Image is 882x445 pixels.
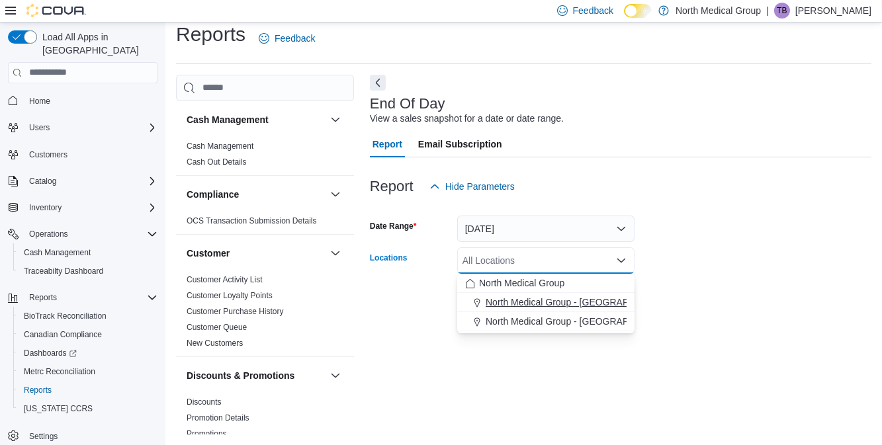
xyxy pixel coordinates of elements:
[19,327,107,343] a: Canadian Compliance
[24,173,157,189] span: Catalog
[187,306,284,317] span: Customer Purchase History
[29,229,68,239] span: Operations
[187,188,325,201] button: Compliance
[13,307,163,325] button: BioTrack Reconciliation
[24,329,102,340] span: Canadian Compliance
[187,290,273,301] span: Customer Loyalty Points
[19,245,96,261] a: Cash Management
[13,325,163,344] button: Canadian Compliance
[3,118,163,137] button: Users
[19,245,157,261] span: Cash Management
[19,401,157,417] span: Washington CCRS
[573,4,613,17] span: Feedback
[19,364,157,380] span: Metrc Reconciliation
[457,216,635,242] button: [DATE]
[19,308,112,324] a: BioTrack Reconciliation
[24,120,55,136] button: Users
[3,426,163,445] button: Settings
[187,142,253,151] a: Cash Management
[187,113,269,126] h3: Cash Management
[373,131,402,157] span: Report
[328,112,343,128] button: Cash Management
[766,3,769,19] p: |
[24,93,56,109] a: Home
[187,397,222,407] a: Discounts
[187,275,263,284] a: Customer Activity List
[24,147,73,163] a: Customers
[13,344,163,362] a: Dashboards
[486,315,676,328] span: North Medical Group - [GEOGRAPHIC_DATA]
[457,293,635,312] button: North Medical Group - [GEOGRAPHIC_DATA]
[187,157,247,167] a: Cash Out Details
[19,345,82,361] a: Dashboards
[187,338,243,348] span: New Customers
[616,255,627,266] button: Close list of options
[777,3,787,19] span: TB
[457,274,635,293] button: North Medical Group
[19,364,101,380] a: Metrc Reconciliation
[370,112,564,126] div: View a sales snapshot for a date or date range.
[19,382,57,398] a: Reports
[187,339,243,348] a: New Customers
[24,226,73,242] button: Operations
[187,247,325,260] button: Customer
[26,4,86,17] img: Cova
[370,75,386,91] button: Next
[13,381,163,399] button: Reports
[187,397,222,407] span: Discounts
[24,93,157,109] span: Home
[445,180,515,193] span: Hide Parameters
[24,200,157,216] span: Inventory
[24,427,157,444] span: Settings
[13,262,163,280] button: Traceabilty Dashboard
[3,198,163,217] button: Inventory
[774,3,790,19] div: Terrah Basler
[457,274,635,331] div: Choose from the following options
[24,403,93,414] span: [US_STATE] CCRS
[676,3,761,19] p: North Medical Group
[19,345,157,361] span: Dashboards
[3,172,163,190] button: Catalog
[29,431,58,442] span: Settings
[19,327,157,343] span: Canadian Compliance
[29,96,50,106] span: Home
[3,288,163,307] button: Reports
[328,368,343,384] button: Discounts & Promotions
[418,131,502,157] span: Email Subscription
[37,30,157,57] span: Load All Apps in [GEOGRAPHIC_DATA]
[370,253,408,263] label: Locations
[187,413,249,423] span: Promotion Details
[24,428,63,444] a: Settings
[328,186,343,202] button: Compliance
[24,173,62,189] button: Catalog
[187,369,325,382] button: Discounts & Promotions
[24,146,157,163] span: Customers
[187,113,325,126] button: Cash Management
[187,291,273,300] a: Customer Loyalty Points
[424,173,520,200] button: Hide Parameters
[29,202,62,213] span: Inventory
[29,292,57,303] span: Reports
[187,247,230,260] h3: Customer
[479,276,564,290] span: North Medical Group
[3,225,163,243] button: Operations
[24,290,157,305] span: Reports
[328,245,343,261] button: Customer
[24,120,157,136] span: Users
[370,221,417,231] label: Date Range
[176,21,245,48] h1: Reports
[24,366,95,377] span: Metrc Reconciliation
[624,4,652,18] input: Dark Mode
[795,3,871,19] p: [PERSON_NAME]
[3,145,163,164] button: Customers
[24,311,107,321] span: BioTrack Reconciliation
[187,188,239,201] h3: Compliance
[29,122,50,133] span: Users
[3,91,163,110] button: Home
[176,138,354,175] div: Cash Management
[187,429,227,438] a: Promotions
[187,216,317,225] a: OCS Transaction Submission Details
